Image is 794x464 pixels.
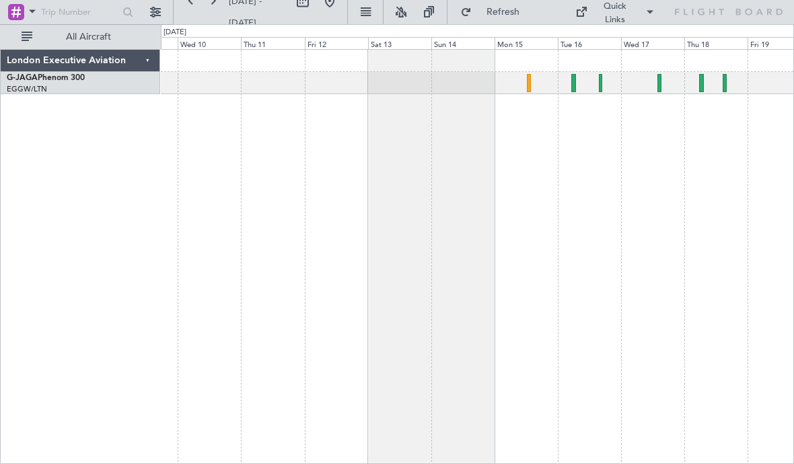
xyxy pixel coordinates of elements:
div: Mon 15 [495,37,558,49]
button: Quick Links [569,1,661,23]
div: Sat 13 [368,37,431,49]
div: Fri 12 [305,37,368,49]
div: Thu 11 [241,37,304,49]
a: EGGW/LTN [7,84,47,94]
div: Wed 17 [621,37,684,49]
div: [DATE] [164,27,186,38]
button: All Aircraft [15,26,146,48]
input: Trip Number [41,2,118,22]
div: Sun 14 [431,37,495,49]
div: Thu 18 [684,37,748,49]
button: Refresh [454,1,535,23]
div: Tue 16 [558,37,621,49]
span: Refresh [474,7,531,17]
a: G-JAGAPhenom 300 [7,74,85,82]
span: G-JAGA [7,74,38,82]
div: Wed 10 [178,37,241,49]
span: All Aircraft [35,32,142,42]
